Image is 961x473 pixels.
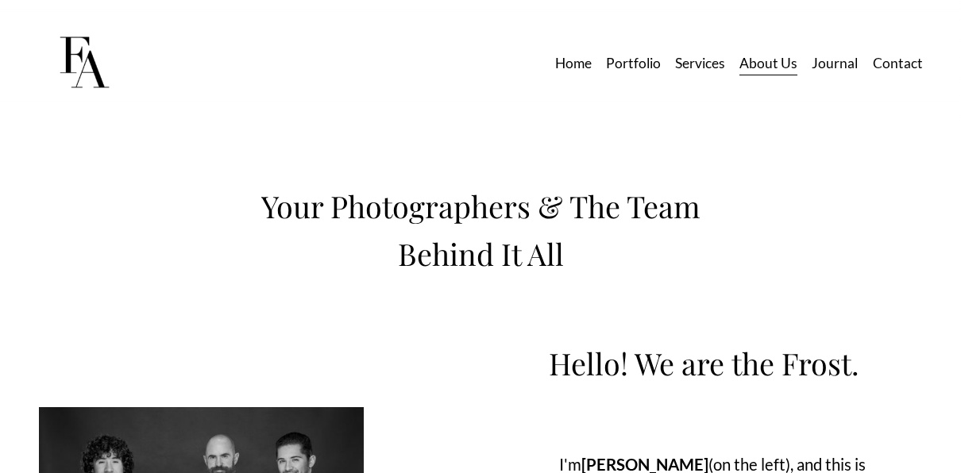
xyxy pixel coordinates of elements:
img: Frost Artistry [38,17,129,109]
h2: Your Photographers & The Team Behind It All [225,182,737,278]
a: Journal [812,49,858,77]
a: Home [555,49,592,77]
a: Contact [873,49,923,77]
a: About Us [739,49,797,77]
a: Services [675,49,725,77]
a: Portfolio [606,49,661,77]
h2: Hello! We are the Frost. [485,339,923,386]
